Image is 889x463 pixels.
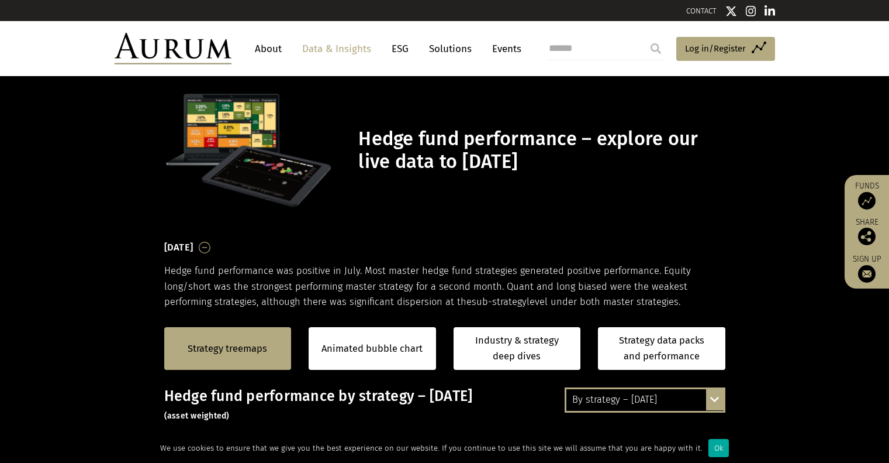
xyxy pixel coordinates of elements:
a: Log in/Register [676,37,775,61]
a: CONTACT [686,6,717,15]
img: Sign up to our newsletter [858,265,876,283]
span: Log in/Register [685,42,746,56]
div: By strategy – [DATE] [566,389,724,410]
div: Share [850,218,883,245]
a: Solutions [423,38,478,60]
img: Instagram icon [746,5,756,17]
a: ESG [386,38,414,60]
a: Strategy data packs and performance [598,327,725,370]
a: About [249,38,288,60]
img: Twitter icon [725,5,737,17]
img: Share this post [858,228,876,245]
h3: Hedge fund performance by strategy – [DATE] [164,387,725,423]
a: Sign up [850,254,883,283]
a: Industry & strategy deep dives [454,327,581,370]
h3: [DATE] [164,239,193,256]
a: Events [486,38,521,60]
p: Hedge fund performance was positive in July. Most master hedge fund strategies generated positive... [164,263,725,310]
a: Strategy treemaps [188,341,267,356]
img: Aurum [115,33,231,64]
a: Funds [850,181,883,210]
img: Linkedin icon [765,5,775,17]
input: Submit [644,37,667,60]
a: Data & Insights [296,38,377,60]
div: Ok [708,439,729,457]
a: Animated bubble chart [321,341,423,356]
img: Access Funds [858,192,876,210]
h1: Hedge fund performance – explore our live data to [DATE] [358,128,722,173]
span: sub-strategy [472,296,527,307]
small: (asset weighted) [164,411,230,421]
